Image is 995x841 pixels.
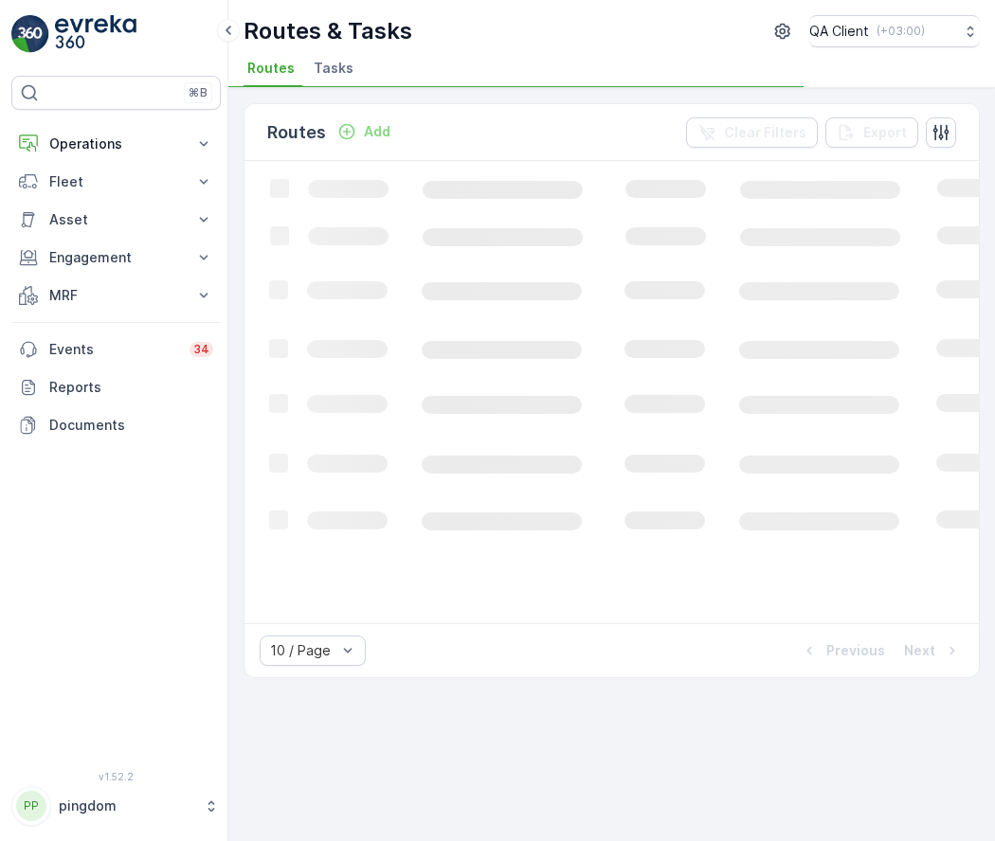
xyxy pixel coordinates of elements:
[49,340,178,359] p: Events
[314,59,353,78] span: Tasks
[247,59,295,78] span: Routes
[330,120,398,143] button: Add
[11,277,221,314] button: MRF
[11,786,221,826] button: PPpingdom
[902,639,964,662] button: Next
[267,119,326,146] p: Routes
[49,134,183,153] p: Operations
[49,248,183,267] p: Engagement
[49,378,213,397] p: Reports
[825,117,918,148] button: Export
[11,368,221,406] a: Reports
[863,123,907,142] p: Export
[809,22,869,41] p: QA Client
[11,771,221,782] span: v 1.52.2
[49,210,183,229] p: Asset
[11,163,221,201] button: Fleet
[55,15,136,53] img: logo_light-DOdMpM7g.png
[11,331,221,368] a: Events34
[826,641,885,660] p: Previous
[798,639,887,662] button: Previous
[11,15,49,53] img: logo
[904,641,935,660] p: Next
[59,796,194,815] p: pingdom
[16,791,46,821] div: PP
[193,342,209,357] p: 34
[11,406,221,444] a: Documents
[11,239,221,277] button: Engagement
[244,16,412,46] p: Routes & Tasks
[189,85,208,100] p: ⌘B
[11,201,221,239] button: Asset
[49,172,183,191] p: Fleet
[809,15,980,47] button: QA Client(+03:00)
[49,286,183,305] p: MRF
[49,416,213,435] p: Documents
[364,122,390,141] p: Add
[686,117,818,148] button: Clear Filters
[877,24,925,39] p: ( +03:00 )
[11,125,221,163] button: Operations
[724,123,806,142] p: Clear Filters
